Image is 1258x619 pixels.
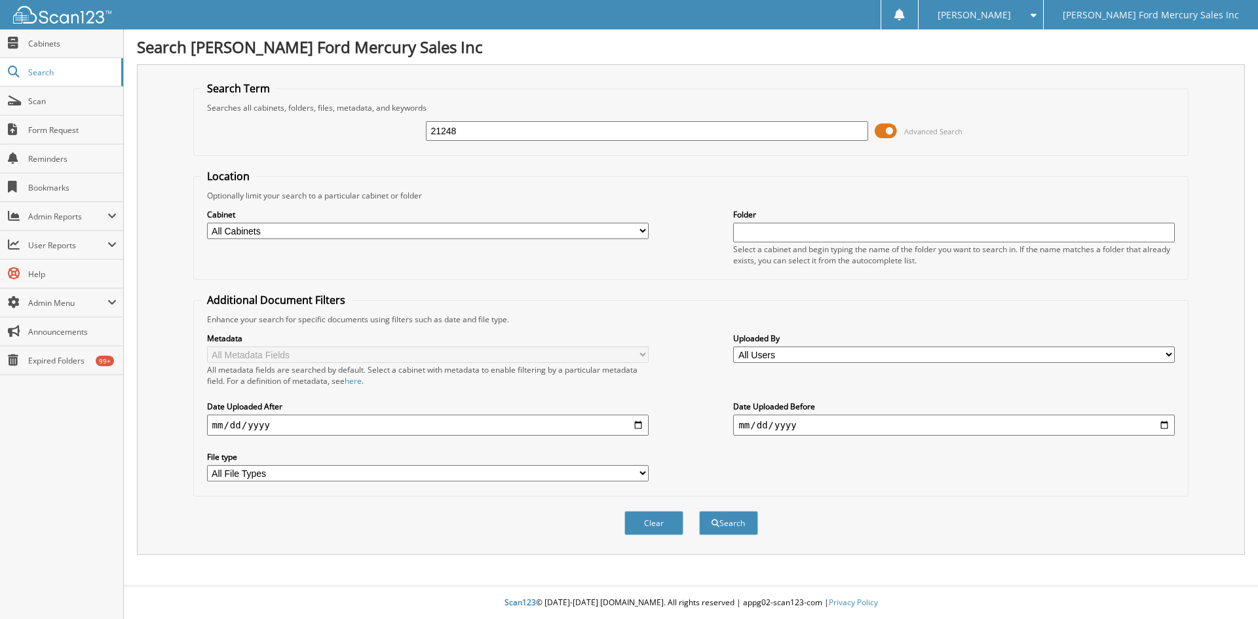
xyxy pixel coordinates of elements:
[200,314,1182,325] div: Enhance your search for specific documents using filters such as date and file type.
[505,597,536,608] span: Scan123
[124,587,1258,619] div: © [DATE]-[DATE] [DOMAIN_NAME]. All rights reserved | appg02-scan123-com |
[733,415,1175,436] input: end
[733,401,1175,412] label: Date Uploaded Before
[28,297,107,309] span: Admin Menu
[28,182,117,193] span: Bookmarks
[28,96,117,107] span: Scan
[13,6,111,24] img: scan123-logo-white.svg
[96,356,114,366] div: 99+
[733,333,1175,344] label: Uploaded By
[28,269,117,280] span: Help
[137,36,1245,58] h1: Search [PERSON_NAME] Ford Mercury Sales Inc
[1063,11,1239,19] span: [PERSON_NAME] Ford Mercury Sales Inc
[28,240,107,251] span: User Reports
[904,126,963,136] span: Advanced Search
[200,190,1182,201] div: Optionally limit your search to a particular cabinet or folder
[207,415,649,436] input: start
[28,326,117,337] span: Announcements
[200,81,276,96] legend: Search Term
[207,333,649,344] label: Metadata
[200,293,352,307] legend: Additional Document Filters
[207,364,649,386] div: All metadata fields are searched by default. Select a cabinet with metadata to enable filtering b...
[200,102,1182,113] div: Searches all cabinets, folders, files, metadata, and keywords
[207,401,649,412] label: Date Uploaded After
[624,511,683,535] button: Clear
[28,153,117,164] span: Reminders
[207,451,649,462] label: File type
[699,511,758,535] button: Search
[200,169,256,183] legend: Location
[1192,556,1258,619] iframe: Chat Widget
[207,209,649,220] label: Cabinet
[345,375,362,386] a: here
[28,67,115,78] span: Search
[829,597,878,608] a: Privacy Policy
[733,244,1175,266] div: Select a cabinet and begin typing the name of the folder you want to search in. If the name match...
[28,211,107,222] span: Admin Reports
[938,11,1011,19] span: [PERSON_NAME]
[28,124,117,136] span: Form Request
[28,38,117,49] span: Cabinets
[733,209,1175,220] label: Folder
[28,355,117,366] span: Expired Folders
